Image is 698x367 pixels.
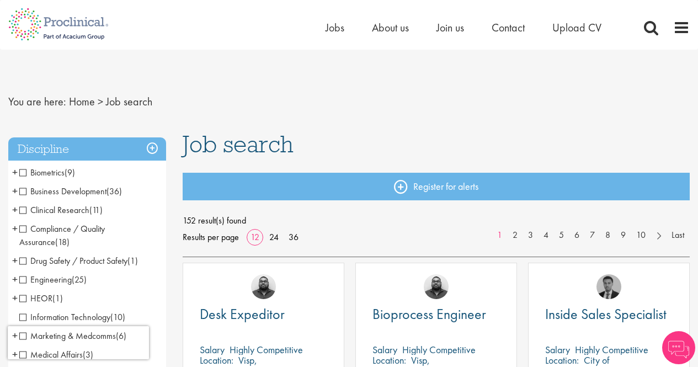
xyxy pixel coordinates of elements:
span: (9) [65,167,75,178]
span: Salary [372,343,397,356]
a: 3 [523,229,539,242]
span: Location: [200,354,233,366]
a: 10 [631,229,651,242]
span: HEOR [19,292,63,304]
span: Clinical Research [19,204,89,216]
span: HEOR [19,292,52,304]
a: About us [372,20,409,35]
span: Inside Sales Specialist [545,305,667,323]
a: 36 [285,231,302,243]
a: 12 [247,231,263,243]
span: Location: [372,354,406,366]
a: 4 [538,229,554,242]
span: (11) [89,204,103,216]
a: Upload CV [552,20,601,35]
span: + [12,290,18,306]
a: 8 [600,229,616,242]
a: 5 [553,229,569,242]
span: Drug Safety / Product Safety [19,255,138,267]
a: Register for alerts [183,173,690,200]
span: (25) [72,274,87,285]
span: > [98,94,103,109]
a: 2 [507,229,523,242]
span: Job search [106,94,152,109]
span: Compliance / Quality Assurance [19,223,105,248]
span: Biometrics [19,167,75,178]
span: Information Technology [19,311,110,323]
span: Clinical Research [19,204,103,216]
span: + [12,252,18,269]
span: Location: [545,354,579,366]
a: Inside Sales Specialist [545,307,673,321]
span: (1) [127,255,138,267]
h3: Discipline [8,137,166,161]
span: Engineering [19,274,87,285]
span: + [12,220,18,237]
span: You are here: [8,94,66,109]
img: Chatbot [662,331,695,364]
a: breadcrumb link [69,94,95,109]
a: 1 [492,229,508,242]
span: (10) [110,311,125,323]
span: Bioprocess Engineer [372,305,486,323]
a: Jobs [326,20,344,35]
span: Salary [200,343,225,356]
span: Biometrics [19,167,65,178]
a: Last [666,229,690,242]
span: Results per page [183,229,239,246]
span: Business Development [19,185,122,197]
iframe: reCAPTCHA [8,326,149,359]
span: Engineering [19,274,72,285]
span: (36) [106,185,122,197]
span: (18) [55,236,70,248]
p: Highly Competitive [230,343,303,356]
span: Salary [545,343,570,356]
a: 9 [615,229,631,242]
a: 6 [569,229,585,242]
p: Highly Competitive [575,343,648,356]
span: 152 result(s) found [183,212,690,229]
a: Desk Expeditor [200,307,327,321]
img: Ashley Bennett [251,274,276,299]
span: Job search [183,129,294,159]
span: + [12,164,18,180]
a: 7 [584,229,600,242]
img: Ashley Bennett [424,274,449,299]
span: Business Development [19,185,106,197]
img: Carl Gbolade [596,274,621,299]
a: Bioprocess Engineer [372,307,500,321]
span: + [12,201,18,218]
span: Desk Expeditor [200,305,285,323]
span: + [12,183,18,199]
span: + [12,271,18,288]
p: Highly Competitive [402,343,476,356]
span: Information Technology [19,311,125,323]
a: Contact [492,20,525,35]
a: Join us [436,20,464,35]
span: (1) [52,292,63,304]
span: Drug Safety / Product Safety [19,255,127,267]
a: 24 [265,231,283,243]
